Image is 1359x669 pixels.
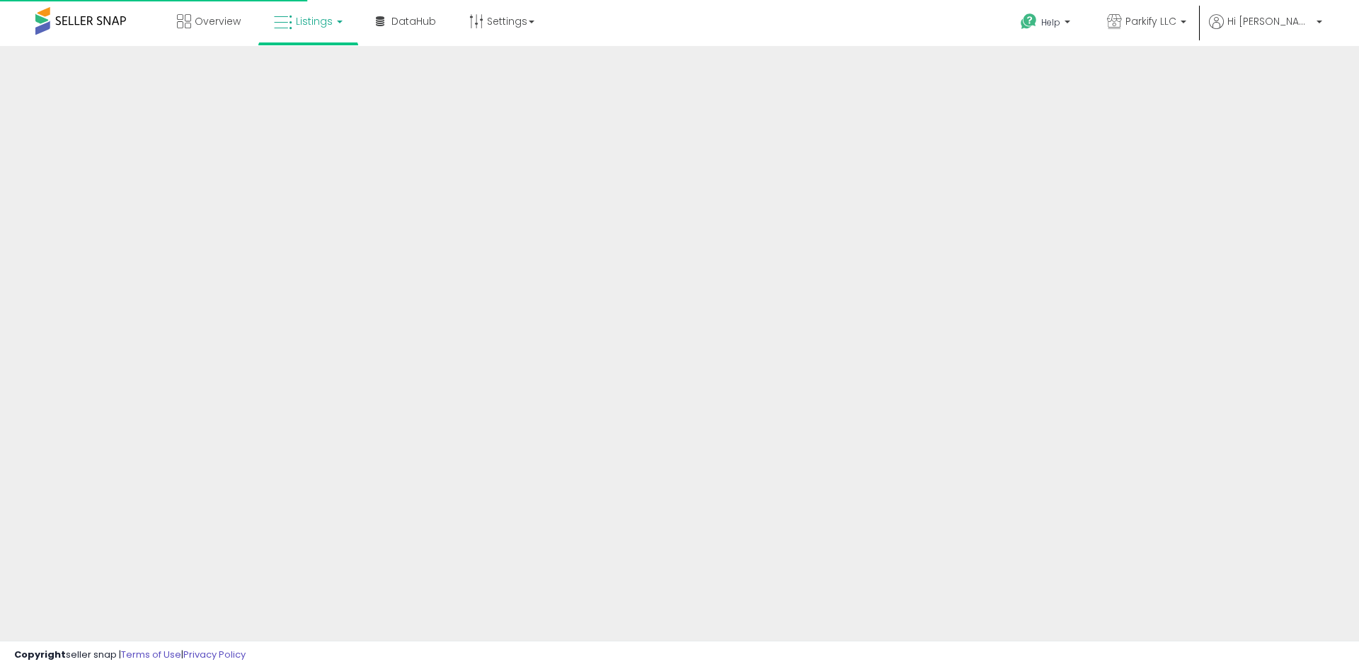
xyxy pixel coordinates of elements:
[296,14,333,28] span: Listings
[391,14,436,28] span: DataHub
[1020,13,1038,30] i: Get Help
[1009,2,1084,46] a: Help
[1125,14,1176,28] span: Parkify LLC
[195,14,241,28] span: Overview
[1227,14,1312,28] span: Hi [PERSON_NAME]
[1209,14,1322,46] a: Hi [PERSON_NAME]
[1041,16,1060,28] span: Help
